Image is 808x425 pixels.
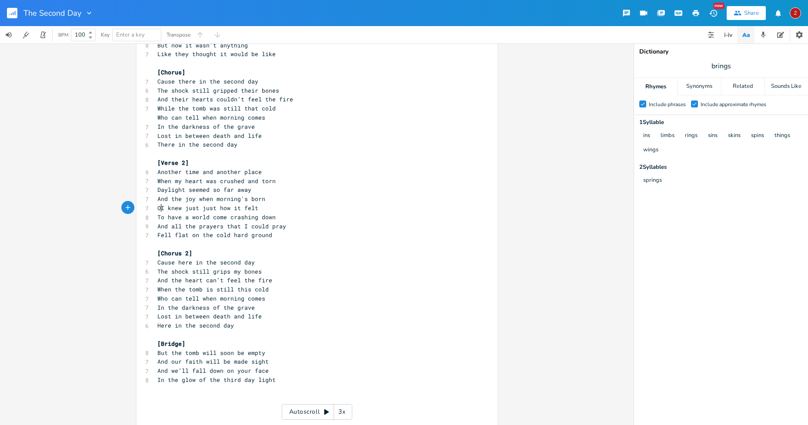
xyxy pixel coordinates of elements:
[157,268,262,275] span: The shock still grips my bones
[157,376,276,384] span: In the glow of the third day light
[157,159,189,167] span: [Verse 2]
[157,222,286,230] span: And all the prayers that I could pray
[101,32,110,37] div: Key
[157,95,293,103] span: And their hearts couldn’t feel the fire
[751,132,764,140] button: spins
[639,164,803,170] div: 2 Syllable s
[634,78,677,95] div: Rhymes
[157,349,265,357] span: But the tomb will soon be empty
[728,132,741,140] button: skins
[157,68,185,76] span: [Chorus]
[157,77,258,85] span: Cause there in the second day
[744,9,759,17] div: Share
[334,404,350,420] div: 3x
[116,31,145,39] span: Enter a key
[661,132,674,140] button: limbs
[157,195,265,203] span: And the joy when morning's born
[157,312,262,320] span: Lost in between death and life
[643,132,650,140] button: ins
[282,404,352,420] div: Autoscroll
[157,204,258,212] span: OI knew just just how it felt
[639,120,803,125] div: 1 Syllable
[157,294,265,302] span: Who can tell when morning comes
[157,213,276,221] span: To have a world come crashing down
[157,340,185,348] span: [Bridge]
[157,123,255,131] span: In the darkness of the grave
[643,147,658,154] button: wings
[765,78,808,95] div: Sounds Like
[157,304,255,311] span: In the darkness of the grave
[23,9,81,17] span: The Second Day
[727,6,766,20] button: Share
[157,104,276,112] span: While the tomb was still that cold
[167,32,190,37] div: Transpose
[678,78,721,95] div: Synonyms
[775,132,790,140] button: things
[157,258,255,266] span: Cause here in the second day
[157,132,262,140] span: Lost in between death and life
[157,87,279,94] span: The shock still gripped their bones
[157,367,269,375] span: And we’ll fall down on your face
[649,102,686,107] div: Include phrases
[157,358,269,365] span: And our faith will be made sight
[704,5,722,21] button: New
[157,41,248,49] span: But now it wasn’t anything
[157,168,262,176] span: Another time and another place
[157,177,276,185] span: When my heart was crushed and torn
[713,3,725,9] div: New
[58,33,68,37] div: BPM
[685,132,698,140] button: rings
[157,186,251,194] span: Daylight seemed so far away
[790,3,801,23] button: 2
[790,7,801,19] div: 2WaterMatt
[708,132,718,140] button: sins
[157,114,265,121] span: Who can tell when morning comes
[639,49,803,55] div: Dictionary
[701,102,766,107] div: Include approximate rhymes
[157,321,234,329] span: Here in the second day
[711,61,731,71] span: brings
[721,78,765,95] div: Related
[157,50,276,58] span: Like they thought it would be like
[157,141,237,148] span: There in the second day
[643,177,662,184] button: springs
[157,249,192,257] span: [Chorus 2]
[157,276,272,284] span: And the heart can’t feel the fire
[157,231,272,239] span: Fell flat on the cold hard ground
[157,285,269,293] span: When the tomb is still this cold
